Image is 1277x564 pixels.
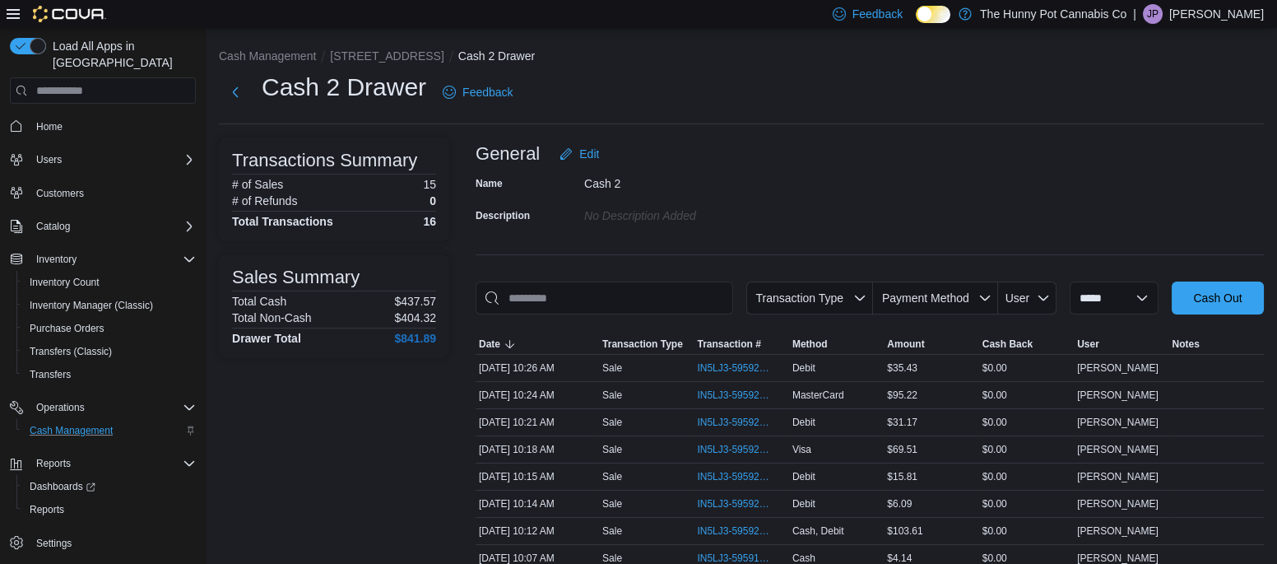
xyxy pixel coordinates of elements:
[3,531,202,555] button: Settings
[23,421,119,440] a: Cash Management
[476,144,540,164] h3: General
[553,138,606,170] button: Edit
[697,416,769,429] span: IN5LJ3-5959261
[423,215,436,228] h4: 16
[23,500,71,520] a: Reports
[1193,290,1242,306] span: Cash Out
[394,332,436,345] h4: $841.89
[476,385,599,405] div: [DATE] 10:24 AM
[30,424,113,437] span: Cash Management
[1077,497,1159,510] span: [PERSON_NAME]
[476,521,599,541] div: [DATE] 10:12 AM
[232,178,283,191] h6: # of Sales
[1077,361,1159,375] span: [PERSON_NAME]
[579,146,599,162] span: Edit
[394,295,436,308] p: $437.57
[792,416,815,429] span: Debit
[3,396,202,419] button: Operations
[30,249,83,269] button: Inventory
[30,454,196,473] span: Reports
[23,319,196,338] span: Purchase Orders
[697,440,785,459] button: IN5LJ3-5959240
[16,498,202,521] button: Reports
[1005,291,1030,305] span: User
[602,389,622,402] p: Sale
[697,389,769,402] span: IN5LJ3-5959274
[979,358,1074,378] div: $0.00
[979,494,1074,514] div: $0.00
[887,524,922,538] span: $103.61
[232,311,312,324] h6: Total Non-Cash
[602,497,622,510] p: Sale
[697,385,785,405] button: IN5LJ3-5959274
[1143,4,1163,24] div: Jason Polizzi
[30,398,91,417] button: Operations
[476,467,599,487] div: [DATE] 10:15 AM
[30,299,153,312] span: Inventory Manager (Classic)
[30,115,196,136] span: Home
[30,217,196,236] span: Catalog
[887,443,917,456] span: $69.51
[3,181,202,205] button: Customers
[394,311,436,324] p: $404.32
[979,385,1074,405] div: $0.00
[232,151,417,170] h3: Transactions Summary
[979,440,1074,459] div: $0.00
[697,338,760,351] span: Transaction #
[852,6,903,22] span: Feedback
[476,440,599,459] div: [DATE] 10:18 AM
[462,84,513,100] span: Feedback
[998,282,1056,315] button: User
[1077,416,1159,429] span: [PERSON_NAME]
[697,497,769,510] span: IN5LJ3-5959221
[476,494,599,514] div: [DATE] 10:14 AM
[30,183,196,203] span: Customers
[916,6,950,23] input: Dark Mode
[979,334,1074,354] button: Cash Back
[219,76,252,109] button: Next
[1077,524,1159,538] span: [PERSON_NAME]
[30,150,68,170] button: Users
[16,317,202,340] button: Purchase Orders
[16,363,202,386] button: Transfers
[30,533,196,553] span: Settings
[36,153,62,166] span: Users
[36,457,71,470] span: Reports
[979,413,1074,432] div: $0.00
[30,117,69,137] a: Home
[479,338,500,351] span: Date
[23,477,196,496] span: Dashboards
[887,338,924,351] span: Amount
[30,480,95,493] span: Dashboards
[1169,334,1264,354] button: Notes
[1077,443,1159,456] span: [PERSON_NAME]
[979,521,1074,541] div: $0.00
[16,271,202,294] button: Inventory Count
[792,524,844,538] span: Cash, Debit
[23,365,196,385] span: Transfers
[694,334,788,354] button: Transaction #
[1147,4,1159,24] span: JP
[755,291,843,305] span: Transaction Type
[602,470,622,483] p: Sale
[873,282,998,315] button: Payment Method
[30,534,78,553] a: Settings
[232,332,301,345] h4: Drawer Total
[30,184,91,203] a: Customers
[602,416,622,429] p: Sale
[584,170,805,190] div: Cash 2
[602,361,622,375] p: Sale
[36,187,84,200] span: Customers
[697,494,785,514] button: IN5LJ3-5959221
[23,342,196,361] span: Transfers (Classic)
[602,524,622,538] p: Sale
[23,273,196,292] span: Inventory Count
[436,76,519,109] a: Feedback
[16,340,202,363] button: Transfers (Classic)
[3,248,202,271] button: Inventory
[23,296,196,315] span: Inventory Manager (Classic)
[30,454,77,473] button: Reports
[476,334,599,354] button: Date
[882,291,969,305] span: Payment Method
[36,120,63,133] span: Home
